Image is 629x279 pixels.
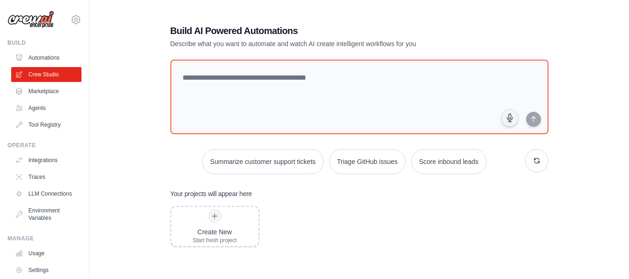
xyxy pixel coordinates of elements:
button: Get new suggestions [525,149,548,172]
a: Tool Registry [11,117,81,132]
a: Agents [11,101,81,116]
div: Create New [193,227,237,237]
a: Marketplace [11,84,81,99]
h3: Your projects will appear here [170,189,252,198]
button: Click to speak your automation idea [501,109,519,127]
img: Logo [7,11,54,28]
button: Summarize customer support tickets [202,149,323,174]
div: Start fresh project [193,237,237,244]
a: Settings [11,263,81,278]
div: Operate [7,142,81,149]
a: LLM Connections [11,186,81,201]
a: Traces [11,170,81,184]
button: Triage GitHub issues [329,149,406,174]
a: Environment Variables [11,203,81,225]
div: Build [7,39,81,47]
a: Crew Studio [11,67,81,82]
a: Integrations [11,153,81,168]
button: Score inbound leads [411,149,487,174]
a: Automations [11,50,81,65]
h1: Build AI Powered Automations [170,24,483,37]
div: Manage [7,235,81,242]
a: Usage [11,246,81,261]
p: Describe what you want to automate and watch AI create intelligent workflows for you [170,39,483,48]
